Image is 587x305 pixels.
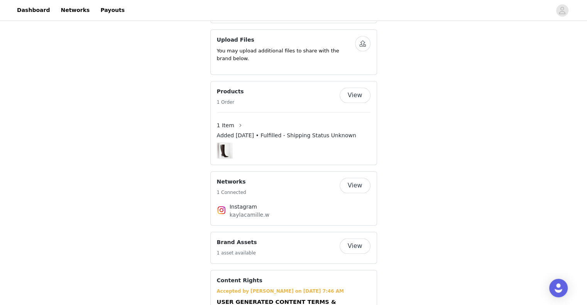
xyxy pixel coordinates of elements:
span: 1 Item [217,121,234,130]
button: View [340,238,370,254]
h5: 1 asset available [217,249,257,256]
a: Dashboard [12,2,54,19]
img: Image Background Blur [217,141,233,160]
h5: 1 Connected [217,189,246,196]
h4: Networks [217,178,246,186]
h4: Products [217,88,244,96]
button: View [340,88,370,103]
div: Accepted by [PERSON_NAME] on [DATE] 7:46 AM [217,288,370,295]
div: avatar [558,4,566,17]
img: Emilia Stiletto Boot [219,143,230,158]
img: Instagram Icon [217,206,226,215]
h4: Content Rights [217,276,262,285]
button: View [340,178,370,193]
h4: Upload Files [217,36,355,44]
h4: Instagram [230,203,358,211]
h4: Brand Assets [217,238,257,246]
div: Open Intercom Messenger [549,279,568,297]
p: You may upload additional files to share with the brand below. [217,47,355,62]
div: Products [210,81,377,165]
span: Added [DATE] • Fulfilled - Shipping Status Unknown [217,131,356,140]
h5: 1 Order [217,99,244,106]
div: Networks [210,171,377,226]
a: Networks [56,2,94,19]
div: Brand Assets [210,232,377,264]
p: kaylacamille.w [230,211,358,219]
a: Payouts [96,2,129,19]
